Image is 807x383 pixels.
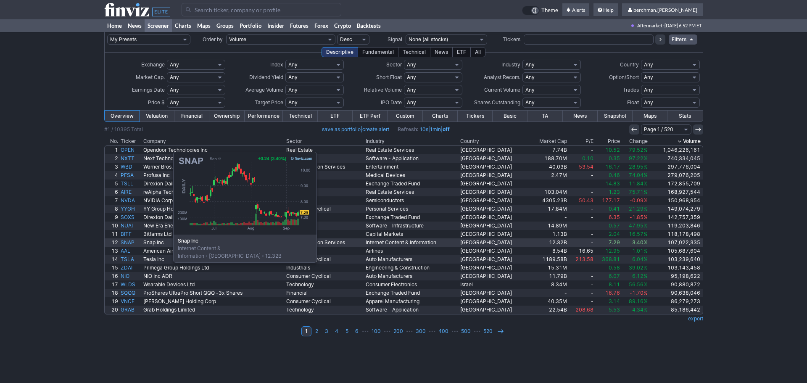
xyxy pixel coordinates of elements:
[142,255,285,264] a: Tesla Inc
[119,163,142,171] a: WBD
[568,163,595,171] a: 53.54
[621,272,649,280] a: 6.12%
[649,146,702,154] a: 1,046,226,161
[595,146,621,154] a: 10.52
[423,111,458,122] a: Charts
[529,146,568,154] a: 7.74B
[459,188,529,196] a: [GEOGRAPHIC_DATA]
[529,188,568,196] a: 103.04M
[364,255,459,264] a: Auto Manufacturers
[598,111,633,122] a: Snapshot
[459,289,529,297] a: [GEOGRAPHIC_DATA]
[430,126,441,132] a: 1min
[285,289,364,297] a: Financial
[125,19,145,32] a: News
[649,222,702,230] a: 119,203,846
[529,205,568,213] a: 17.84M
[140,111,174,122] a: Valuation
[322,126,361,132] a: save as portfolio
[649,297,702,306] a: 86,279,273
[529,247,568,255] a: 8.54B
[459,247,529,255] a: [GEOGRAPHIC_DATA]
[142,188,285,196] a: reAlpha Tech Corp
[529,289,568,297] a: -
[632,239,648,246] span: 3.40%
[452,47,471,57] div: ETF
[285,297,364,306] a: Consumer Cyclical
[142,222,285,230] a: New Era Energy & Digital Inc
[105,264,119,272] a: 15
[630,214,648,220] span: -1.85%
[609,214,620,220] span: 6.35
[285,146,364,154] a: Real Estate
[605,248,620,254] span: 12.95
[142,180,285,188] a: Direxion Daily TSLA Bull 2X Shares
[237,19,264,32] a: Portfolio
[145,19,172,32] a: Screener
[629,281,648,288] span: 56.56%
[568,205,595,213] a: -
[459,264,529,272] a: [GEOGRAPHIC_DATA]
[119,205,142,213] a: YYGH
[568,264,595,272] a: -
[595,222,621,230] a: 0.57
[142,272,285,280] a: NIO Inc ADR
[119,180,142,188] a: TSLL
[629,206,648,212] span: 21.29%
[285,154,364,163] a: Technology
[595,205,621,213] a: 0.41
[621,196,649,205] a: -0.09%
[629,222,648,229] span: 47.95%
[142,297,285,306] a: [PERSON_NAME] Holding Corp
[630,197,648,203] span: -0.09%
[105,111,140,122] a: Overview
[459,196,529,205] a: [GEOGRAPHIC_DATA]
[285,230,364,238] a: Financial
[595,154,621,163] a: 0.35
[529,154,568,163] a: 188.70M
[105,230,119,238] a: 11
[568,196,595,205] a: 50.43
[629,231,648,237] span: 16.57%
[622,3,703,17] a: berchman.[PERSON_NAME]
[529,255,568,264] a: 1189.58B
[459,171,529,180] a: [GEOGRAPHIC_DATA]
[595,196,621,205] a: 177.17
[364,213,459,222] a: Exchange Traded Fund
[595,238,621,247] a: 7.29
[459,180,529,188] a: [GEOGRAPHIC_DATA]
[105,163,119,171] a: 3
[142,289,285,297] a: ProShares UltraPro Short QQQ -3x Shares
[649,289,702,297] a: 90,638,046
[621,222,649,230] a: 47.95%
[529,264,568,272] a: 15.31M
[595,180,621,188] a: 14.83
[105,205,119,213] a: 8
[285,255,364,264] a: Consumer Cyclical
[364,222,459,230] a: Software - Infrastructure
[649,230,702,238] a: 118,178,498
[285,213,364,222] a: Financial
[602,256,620,262] span: 368.81
[142,230,285,238] a: Bitfarms Ltd
[354,19,384,32] a: Backtests
[621,238,649,247] a: 3.40%
[142,171,285,180] a: Profusa Inc
[568,289,595,297] a: -
[568,230,595,238] a: -
[119,238,142,247] a: SNAP
[609,264,620,271] span: 0.58
[605,164,620,170] span: 16.17
[119,222,142,230] a: NUAI
[119,297,142,306] a: VNCE
[593,3,618,17] a: Help
[420,126,428,132] a: 10s
[609,281,620,288] span: 8.11
[579,164,593,170] span: 53.54
[459,213,529,222] a: [GEOGRAPHIC_DATA]
[609,172,620,178] span: 0.46
[632,248,648,254] span: 1.01%
[142,264,285,272] a: Primega Group Holdings Ltd
[629,172,648,178] span: 74.04%
[649,180,702,188] a: 172,855,709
